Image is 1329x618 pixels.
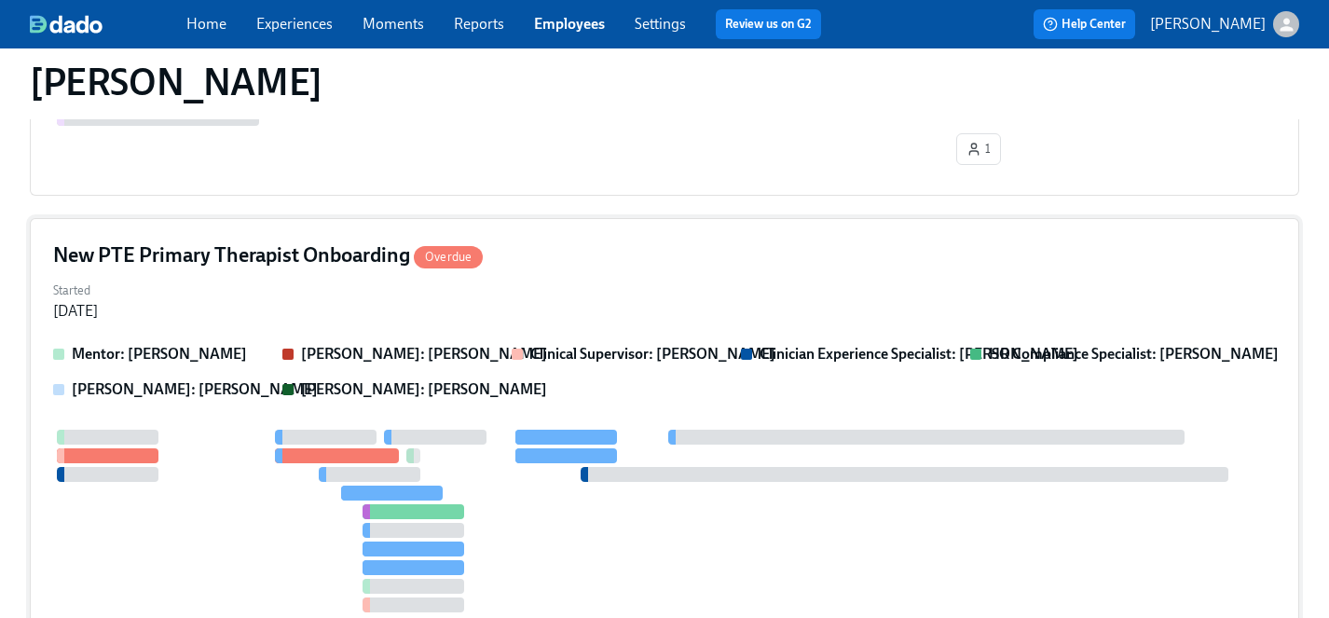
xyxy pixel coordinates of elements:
a: Employees [534,15,605,33]
a: Moments [363,15,424,33]
span: Overdue [414,250,483,264]
a: Experiences [256,15,333,33]
strong: Clinician Experience Specialist: [PERSON_NAME] [760,345,1078,363]
h4: New PTE Primary Therapist Onboarding [53,241,483,269]
p: [PERSON_NAME] [1150,14,1266,34]
button: 1 [956,133,1001,165]
label: Started [53,281,98,301]
strong: [PERSON_NAME]: [PERSON_NAME] [301,345,547,363]
a: dado [30,15,186,34]
strong: HR Compliance Specialist: [PERSON_NAME] [989,345,1279,363]
a: Settings [635,15,686,33]
button: [PERSON_NAME] [1150,11,1299,37]
strong: Mentor: [PERSON_NAME] [72,345,247,363]
div: [DATE] [53,301,98,322]
img: dado [30,15,103,34]
span: Help Center [1043,15,1126,34]
strong: Clinical Supervisor: [PERSON_NAME] [530,345,775,363]
h1: [PERSON_NAME] [30,60,322,104]
a: Home [186,15,226,33]
button: Help Center [1034,9,1135,39]
span: 1 [966,140,991,158]
button: Review us on G2 [716,9,821,39]
strong: [PERSON_NAME]: [PERSON_NAME] [72,380,318,398]
a: Review us on G2 [725,15,812,34]
a: Reports [454,15,504,33]
strong: [PERSON_NAME]: [PERSON_NAME] [301,380,547,398]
